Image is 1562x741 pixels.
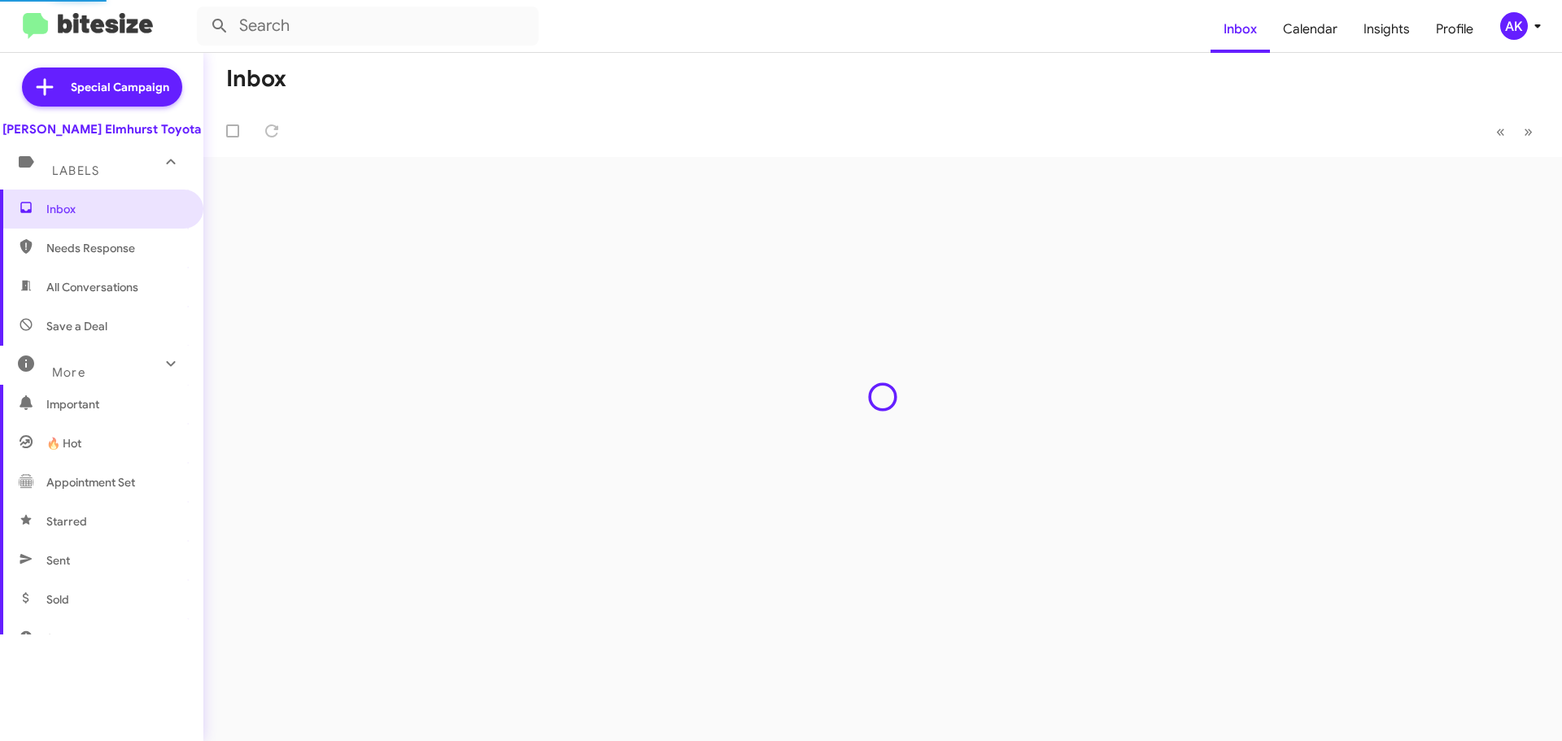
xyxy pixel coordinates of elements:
button: AK [1486,12,1544,40]
button: Next [1514,115,1542,148]
nav: Page navigation example [1487,115,1542,148]
a: Profile [1423,6,1486,53]
button: Previous [1486,115,1515,148]
span: More [52,365,85,380]
h1: Inbox [226,66,286,92]
a: Inbox [1211,6,1270,53]
div: AK [1500,12,1528,40]
span: All Conversations [46,279,138,295]
span: Important [46,396,185,412]
span: Sold [46,591,69,608]
span: Needs Response [46,240,185,256]
a: Special Campaign [22,68,182,107]
input: Search [197,7,539,46]
span: Sent [46,552,70,569]
a: Calendar [1270,6,1350,53]
a: Insights [1350,6,1423,53]
span: Special Campaign [71,79,169,95]
span: » [1524,121,1533,142]
span: Appointment Set [46,474,135,490]
span: 🔥 Hot [46,435,81,451]
span: Save a Deal [46,318,107,334]
span: Sold Responded [46,630,133,647]
span: Starred [46,513,87,530]
span: Labels [52,163,99,178]
span: « [1496,121,1505,142]
span: Inbox [46,201,185,217]
div: [PERSON_NAME] Elmhurst Toyota [2,121,201,137]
